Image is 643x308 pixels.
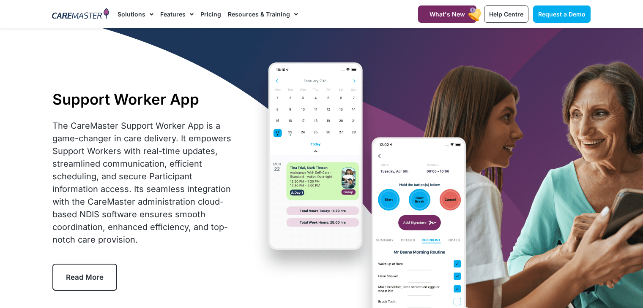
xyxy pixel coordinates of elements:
[52,8,109,21] img: CareMaster Logo
[52,90,235,108] h1: Support Worker App
[538,11,586,18] span: Request a Demo
[66,273,104,281] span: Read More
[430,11,465,18] span: What's New
[418,5,476,23] a: What's New
[533,5,591,23] a: Request a Demo
[489,11,523,18] span: Help Centre
[52,264,117,291] a: Read More
[484,5,528,23] a: Help Centre
[52,119,235,246] div: The CareMaster Support Worker App is a game-changer in care delivery. It empowers Support Workers...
